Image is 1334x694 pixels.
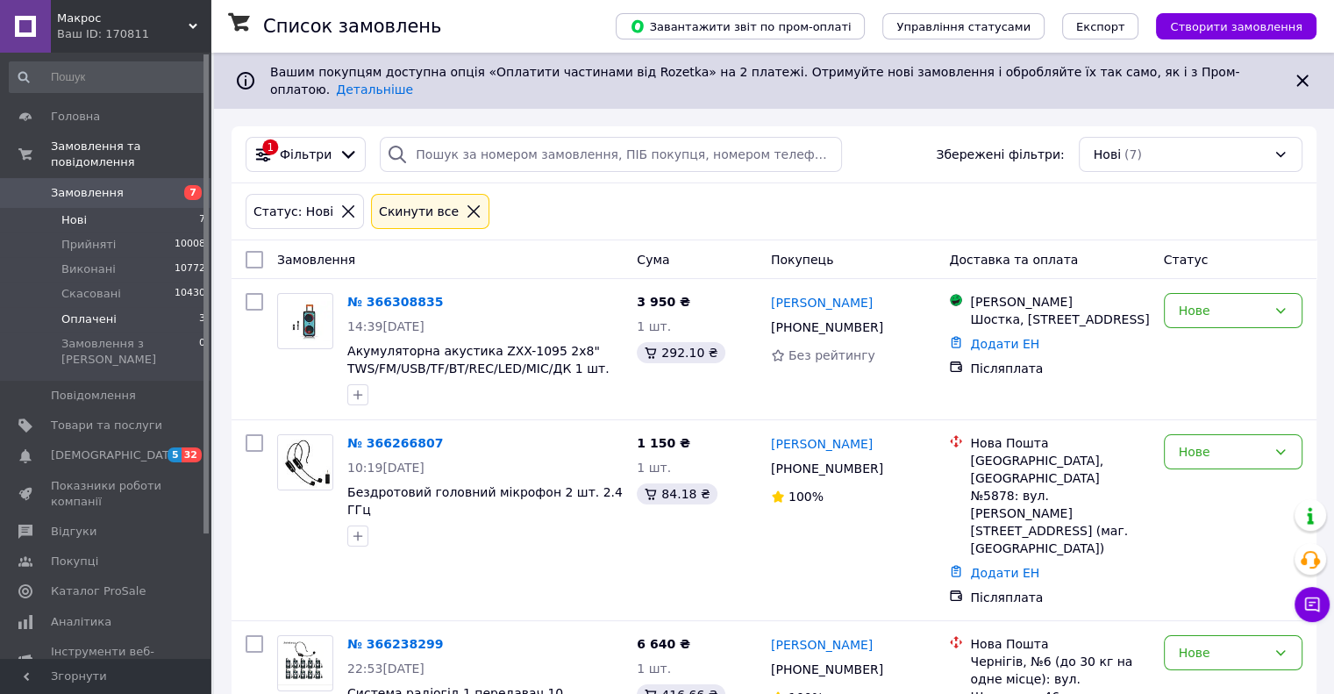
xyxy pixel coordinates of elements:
button: Чат з покупцем [1295,587,1330,622]
span: 3 950 ₴ [637,295,690,309]
span: Статус [1164,253,1209,267]
a: Створити замовлення [1138,18,1316,32]
span: 1 шт. [637,461,671,475]
a: Фото товару [277,635,333,691]
span: Управління статусами [896,20,1031,33]
span: 7 [184,185,202,200]
span: Макрос [57,11,189,26]
input: Пошук за номером замовлення, ПІБ покупця, номером телефону, Email, номером накладної [380,137,842,172]
div: [PHONE_NUMBER] [767,456,887,481]
span: Нові [61,212,87,228]
div: Нове [1179,643,1266,662]
a: № 366308835 [347,295,443,309]
div: Післяплата [970,589,1149,606]
a: Детальніше [336,82,413,97]
a: Бездротовий головний мікрофон 2 шт. 2.4 ГГц [347,485,623,517]
span: Нові [1094,146,1121,163]
div: Післяплата [970,360,1149,377]
div: Нове [1179,442,1266,461]
a: Фото товару [277,293,333,349]
div: Cкинути все [375,202,462,221]
span: Аналітика [51,614,111,630]
h1: Список замовлень [263,16,441,37]
span: 6 640 ₴ [637,637,690,651]
a: № 366266807 [347,436,443,450]
span: 22:53[DATE] [347,662,424,676]
span: Покупці [51,554,98,569]
span: 1 150 ₴ [637,436,690,450]
span: 5 [168,447,182,462]
span: 100% [788,490,824,504]
span: Скасовані [61,286,121,302]
div: Нова Пошта [970,635,1149,653]
span: 0 [199,336,205,368]
span: Без рейтингу [788,348,875,362]
a: Фото товару [277,434,333,490]
span: Показники роботи компанії [51,478,162,510]
span: Відгуки [51,524,96,540]
a: [PERSON_NAME] [771,435,873,453]
span: Замовлення [51,185,124,201]
span: Виконані [61,261,116,277]
a: [PERSON_NAME] [771,294,873,311]
span: Замовлення з [PERSON_NAME] [61,336,199,368]
button: Завантажити звіт по пром-оплаті [616,13,865,39]
a: Додати ЕН [970,566,1039,580]
button: Експорт [1062,13,1139,39]
a: № 366238299 [347,637,443,651]
span: Головна [51,109,100,125]
span: 1 шт. [637,319,671,333]
span: Товари та послуги [51,418,162,433]
span: Збережені фільтри: [936,146,1064,163]
span: Прийняті [61,237,116,253]
span: Cума [637,253,669,267]
div: Ваш ID: 170811 [57,26,210,42]
div: Нова Пошта [970,434,1149,452]
a: [PERSON_NAME] [771,636,873,654]
span: [DEMOGRAPHIC_DATA] [51,447,181,463]
a: Акумуляторна акустика ZXX-1095 2x8" TWS/FM/USB/TF/BT/REC/LED/MIC/ДК 1 шт. [347,344,610,376]
div: 84.18 ₴ [637,483,717,504]
span: 10772 [175,261,205,277]
button: Управління статусами [882,13,1045,39]
span: 14:39[DATE] [347,319,424,333]
div: Статус: Нові [250,202,337,221]
a: Додати ЕН [970,337,1039,351]
div: [GEOGRAPHIC_DATA], [GEOGRAPHIC_DATA] №5878: вул. [PERSON_NAME][STREET_ADDRESS] (маг. [GEOGRAPHIC_... [970,452,1149,557]
span: 3 [199,311,205,327]
div: Шостка, [STREET_ADDRESS] [970,311,1149,328]
img: Фото товару [278,435,332,490]
span: 1 шт. [637,662,671,676]
span: Створити замовлення [1170,20,1302,33]
span: 32 [182,447,202,462]
span: Оплачені [61,311,117,327]
div: [PERSON_NAME] [970,293,1149,311]
div: [PHONE_NUMBER] [767,315,887,340]
span: Замовлення [277,253,355,267]
img: Фото товару [278,301,332,342]
div: 292.10 ₴ [637,342,724,363]
span: 10:19[DATE] [347,461,424,475]
div: Нове [1179,301,1266,320]
span: (7) [1124,147,1142,161]
button: Створити замовлення [1156,13,1316,39]
input: Пошук [9,61,207,93]
span: Повідомлення [51,388,136,404]
span: Замовлення та повідомлення [51,139,210,170]
span: Каталог ProSale [51,583,146,599]
span: Інструменти веб-майстра та SEO [51,644,162,676]
span: Експорт [1076,20,1125,33]
span: Завантажити звіт по пром-оплаті [630,18,851,34]
span: 7 [199,212,205,228]
span: Фільтри [280,146,332,163]
img: Фото товару [278,641,332,686]
span: Доставка та оплата [949,253,1078,267]
div: [PHONE_NUMBER] [767,657,887,682]
span: Вашим покупцям доступна опція «Оплатити частинами від Rozetka» на 2 платежі. Отримуйте нові замов... [270,65,1239,97]
span: 10430 [175,286,205,302]
span: 10008 [175,237,205,253]
span: Покупець [771,253,833,267]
